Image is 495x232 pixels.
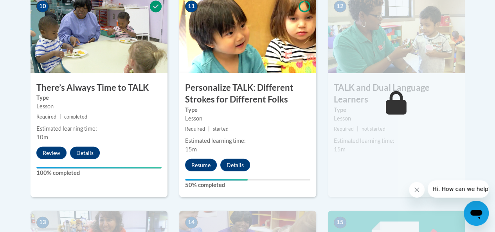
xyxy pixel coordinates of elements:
iframe: Button to launch messaging window [464,201,489,226]
div: Your progress [185,179,248,181]
div: Your progress [36,167,162,169]
span: | [357,126,358,132]
iframe: Message from company [428,180,489,198]
div: Lesson [185,114,310,123]
span: completed [64,114,87,120]
span: Required [36,114,56,120]
span: 15m [334,146,346,153]
span: 12 [334,1,346,13]
span: Hi. How can we help? [5,5,63,12]
span: started [213,126,229,132]
span: 13 [36,217,49,228]
span: 11 [185,1,198,13]
label: 50% completed [185,181,310,189]
button: Resume [185,159,217,171]
span: 15m [185,146,197,153]
label: 100% completed [36,169,162,177]
span: Required [334,126,354,132]
label: Type [36,94,162,102]
iframe: Close message [409,182,425,198]
span: not started [362,126,385,132]
button: Details [70,147,100,159]
button: Details [220,159,250,171]
span: 14 [185,217,198,228]
span: | [208,126,210,132]
span: | [59,114,61,120]
button: Review [36,147,67,159]
div: Lesson [36,102,162,111]
div: Estimated learning time: [334,137,459,145]
span: 10m [36,134,48,140]
h3: There’s Always Time to TALK [31,82,167,94]
span: 10 [36,1,49,13]
span: 15 [334,217,346,228]
h3: Personalize TALK: Different Strokes for Different Folks [179,82,316,106]
div: Estimated learning time: [36,124,162,133]
span: Required [185,126,205,132]
label: Type [185,106,310,114]
h3: TALK and Dual Language Learners [328,82,465,106]
div: Lesson [334,114,459,123]
div: Estimated learning time: [185,137,310,145]
label: Type [334,106,459,114]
